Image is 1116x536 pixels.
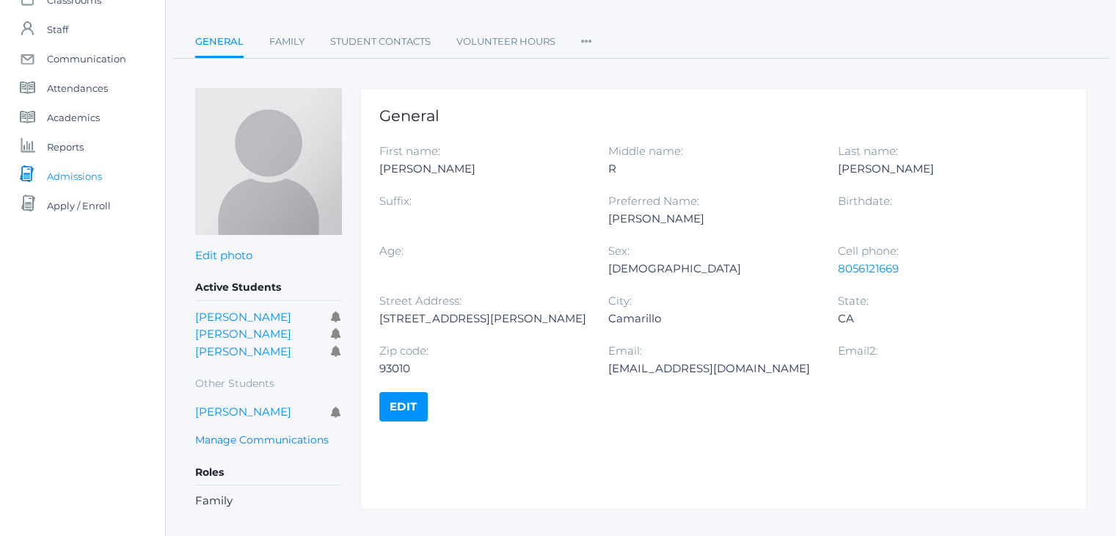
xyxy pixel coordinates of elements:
label: State: [838,294,869,308]
a: Family [269,27,304,57]
label: City: [608,294,632,308]
div: [PERSON_NAME] [608,210,815,228]
span: Staff [47,15,68,44]
div: 93010 [379,360,586,377]
label: Street Address: [379,294,462,308]
i: Receives communications for this student [331,346,342,357]
label: Email2: [838,344,878,358]
a: Edit [379,392,428,421]
span: Communication [47,44,126,73]
h5: Active Students [195,275,342,300]
span: Attendances [47,73,108,103]
label: First name: [379,144,440,158]
a: Student Contacts [330,27,431,57]
div: [PERSON_NAME] [379,160,586,178]
div: R [608,160,815,178]
div: [PERSON_NAME] [838,160,1045,178]
label: Birthdate: [838,194,892,208]
label: Zip code: [379,344,428,358]
a: [PERSON_NAME] [195,405,291,419]
li: Family [195,493,342,510]
a: [PERSON_NAME] [195,310,291,324]
i: Receives communications for this student [331,328,342,339]
label: Suffix: [379,194,412,208]
a: Manage Communications [195,432,329,449]
span: Academics [47,103,100,132]
i: Receives communications for this student [331,311,342,322]
a: [PERSON_NAME] [195,327,291,341]
i: Receives communications for this student [331,407,342,418]
label: Last name: [838,144,898,158]
label: Cell phone: [838,244,899,258]
label: Sex: [608,244,630,258]
label: Email: [608,344,642,358]
span: Admissions [47,162,102,191]
h5: Other Students [195,372,342,396]
h5: Roles [195,460,342,485]
label: Preferred Name: [608,194,699,208]
h1: General [379,107,1068,124]
a: Edit photo [195,248,252,262]
label: Middle name: [608,144,683,158]
div: [DEMOGRAPHIC_DATA] [608,260,815,278]
div: CA [838,310,1045,327]
a: 8056121669 [838,261,899,275]
div: [STREET_ADDRESS][PERSON_NAME] [379,310,586,327]
a: [PERSON_NAME] [195,344,291,358]
a: General [195,27,244,59]
span: Reports [47,132,84,162]
a: Volunteer Hours [456,27,555,57]
div: [EMAIL_ADDRESS][DOMAIN_NAME] [608,360,815,377]
label: Age: [379,244,404,258]
img: Jeff Torok [195,88,342,235]
div: Camarillo [608,310,815,327]
span: Apply / Enroll [47,191,111,220]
